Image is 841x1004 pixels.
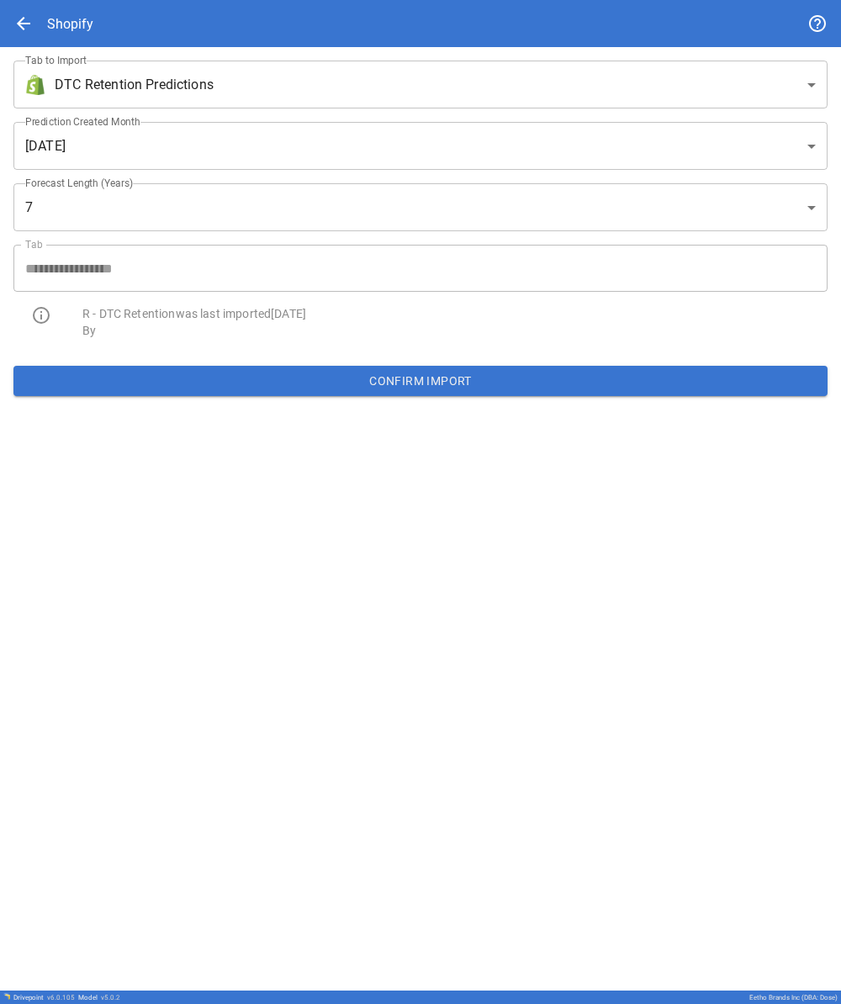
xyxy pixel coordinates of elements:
[25,136,66,156] span: [DATE]
[3,993,10,1000] img: Drivepoint
[13,994,75,1001] div: Drivepoint
[31,305,51,325] span: info_outline
[47,994,75,1001] span: v 6.0.105
[13,366,828,396] button: Confirm Import
[25,198,33,218] span: 7
[749,994,838,1001] div: Eetho Brands Inc (DBA: Dose)
[82,305,828,322] p: R - DTC Retention was last imported [DATE]
[55,75,214,95] span: DTC Retention Predictions
[78,994,120,1001] div: Model
[13,13,34,34] span: arrow_back
[25,237,43,251] label: Tab
[25,176,134,190] label: Forecast Length (Years)
[25,75,45,95] img: brand icon not found
[82,322,828,339] p: By
[25,53,87,67] label: Tab to Import
[101,994,120,1001] span: v 5.0.2
[25,114,140,129] label: Prediction Created Month
[47,16,93,32] div: Shopify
